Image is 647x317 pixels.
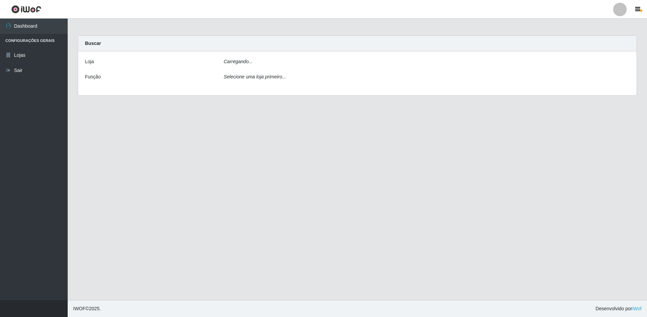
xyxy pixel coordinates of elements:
span: IWOF [73,306,86,311]
i: Selecione uma loja primeiro... [224,74,286,79]
span: © 2025 . [73,305,101,312]
a: iWof [632,306,642,311]
img: CoreUI Logo [11,5,41,14]
i: Carregando... [224,59,253,64]
strong: Buscar [85,41,101,46]
span: Desenvolvido por [596,305,642,312]
label: Função [85,73,101,80]
label: Loja [85,58,94,65]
